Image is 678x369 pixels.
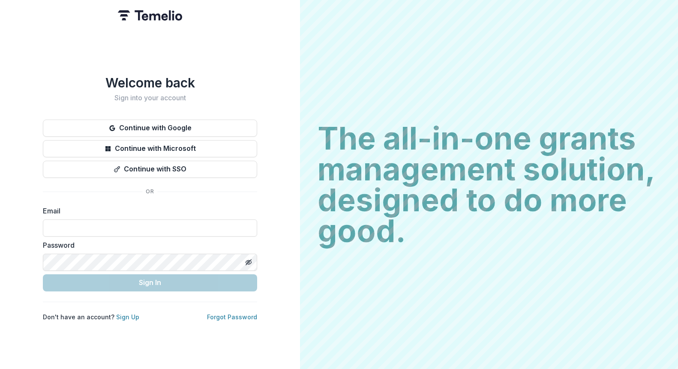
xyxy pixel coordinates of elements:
[43,274,257,291] button: Sign In
[43,240,252,250] label: Password
[43,94,257,102] h2: Sign into your account
[43,161,257,178] button: Continue with SSO
[118,10,182,21] img: Temelio
[207,313,257,321] a: Forgot Password
[116,313,139,321] a: Sign Up
[43,120,257,137] button: Continue with Google
[43,206,252,216] label: Email
[43,75,257,90] h1: Welcome back
[242,255,255,269] button: Toggle password visibility
[43,312,139,321] p: Don't have an account?
[43,140,257,157] button: Continue with Microsoft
